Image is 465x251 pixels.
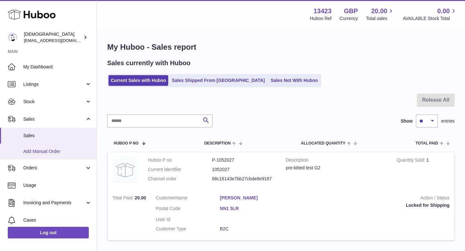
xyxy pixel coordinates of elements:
strong: Action / Status [294,195,449,203]
a: Sales Shipped From [GEOGRAPHIC_DATA] [170,75,267,86]
span: Total paid [416,141,438,146]
dt: User Id [156,216,220,223]
img: olgazyuz@outlook.com [8,33,17,42]
span: Sales [23,116,85,122]
span: My Dashboard [23,64,92,70]
span: Usage [23,182,92,188]
span: Cases [23,217,92,223]
dt: Huboo P no [148,157,212,163]
dt: Channel order [148,176,212,182]
strong: Description [286,157,387,165]
a: 0.00 AVAILABLE Stock Total [403,7,457,22]
div: Locked for Shipping [294,202,449,208]
strong: Total Paid [112,195,135,202]
dt: Current identifier [148,166,212,173]
a: NN1 5LR [220,206,284,212]
span: Add Manual Order [23,148,92,155]
label: Show [401,118,413,124]
div: pre-kitted test G2 [286,165,387,171]
span: Total sales [366,15,395,22]
a: Current Sales with Huboo [108,75,168,86]
strong: Quantity Sold [397,157,427,164]
a: [PERSON_NAME] [220,195,284,201]
span: Orders [23,165,85,171]
h1: My Huboo - Sales report [107,42,455,52]
span: [EMAIL_ADDRESS][DOMAIN_NAME] [24,38,95,43]
span: Description [204,141,231,146]
span: AVAILABLE Stock Total [403,15,457,22]
a: 20.00 Total sales [366,7,395,22]
span: Stock [23,99,85,105]
h2: Sales currently with Huboo [107,59,191,67]
dt: Customer Type [156,226,220,232]
img: no-photo.jpg [112,157,138,183]
dd: P-1052027 [212,157,276,163]
span: Invoicing and Payments [23,200,85,206]
strong: 13423 [314,7,332,15]
span: Listings [23,81,85,87]
dt: Postal Code [156,206,220,213]
span: Sales [23,133,92,139]
td: 1 [392,152,454,190]
span: Huboo P no [114,141,139,146]
dd: B2C [220,226,284,232]
span: 20.00 [135,195,146,200]
dd: 68c16143e7bb27cbde8e9167 [212,176,276,182]
div: [DEMOGRAPHIC_DATA] [24,31,82,44]
span: 20.00 [371,7,387,15]
strong: GBP [344,7,358,15]
dt: Name [156,195,220,203]
dd: 1052027 [212,166,276,173]
a: Log out [8,227,89,238]
span: 0.00 [437,7,450,15]
div: Currency [340,15,358,22]
a: Sales Not With Huboo [268,75,320,86]
span: entries [441,118,455,124]
span: Customer [156,195,175,200]
div: Huboo Ref [310,15,332,22]
span: ALLOCATED Quantity [301,141,346,146]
